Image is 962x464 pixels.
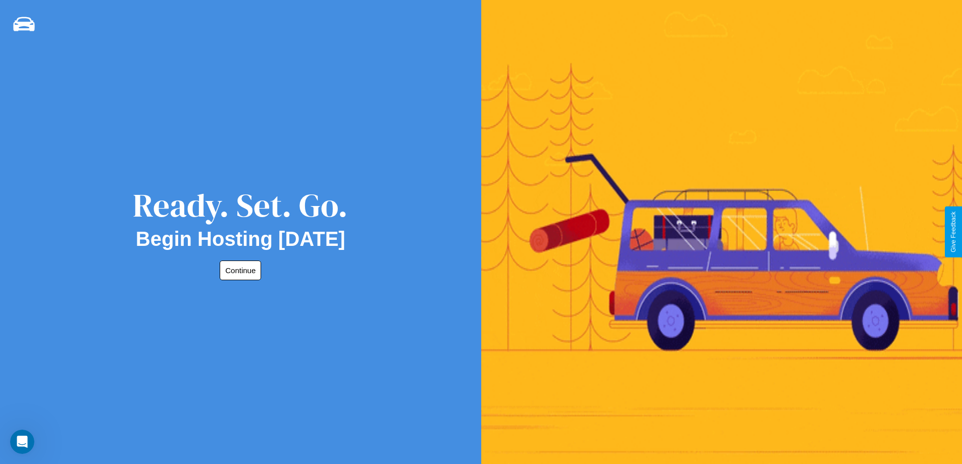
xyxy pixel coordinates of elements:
div: Give Feedback [950,212,957,252]
div: Ready. Set. Go. [133,183,348,228]
iframe: Intercom live chat [10,430,34,454]
button: Continue [220,261,261,280]
h2: Begin Hosting [DATE] [136,228,345,250]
